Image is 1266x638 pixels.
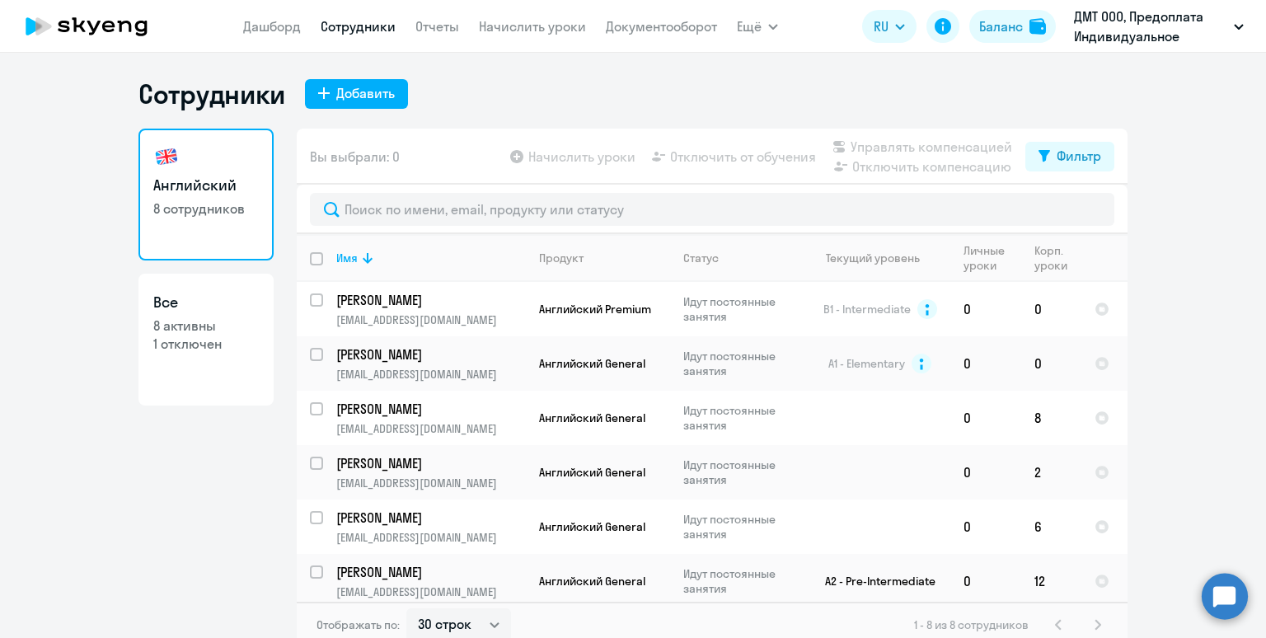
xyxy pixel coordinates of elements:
td: 12 [1021,554,1081,608]
span: Отображать по: [316,617,400,632]
p: Идут постоянные занятия [683,566,796,596]
td: 0 [950,554,1021,608]
a: Отчеты [415,18,459,35]
span: Английский General [539,356,645,371]
td: 0 [950,282,1021,336]
div: Баланс [979,16,1023,36]
a: Дашборд [243,18,301,35]
a: Все8 активны1 отключен [138,274,274,406]
span: RU [874,16,889,36]
a: Английский8 сотрудников [138,129,274,260]
td: 8 [1021,391,1081,445]
p: [EMAIL_ADDRESS][DOMAIN_NAME] [336,421,525,436]
div: Добавить [336,83,395,103]
div: Фильтр [1057,146,1101,166]
p: [EMAIL_ADDRESS][DOMAIN_NAME] [336,312,525,327]
p: [EMAIL_ADDRESS][DOMAIN_NAME] [336,367,525,382]
span: A1 - Elementary [828,356,905,371]
button: Добавить [305,79,408,109]
button: Фильтр [1025,142,1114,171]
td: 0 [1021,336,1081,391]
div: Текущий уровень [810,251,949,265]
p: 8 сотрудников [153,199,259,218]
span: Английский General [539,519,645,534]
div: Статус [683,251,719,265]
div: Продукт [539,251,669,265]
td: A2 - Pre-Intermediate [797,554,950,608]
p: [EMAIL_ADDRESS][DOMAIN_NAME] [336,584,525,599]
td: 0 [950,391,1021,445]
span: Английский General [539,410,645,425]
h3: Английский [153,175,259,196]
td: 2 [1021,445,1081,500]
p: [PERSON_NAME] [336,454,523,472]
img: balance [1029,18,1046,35]
p: [EMAIL_ADDRESS][DOMAIN_NAME] [336,530,525,545]
a: [PERSON_NAME] [336,400,525,418]
div: Продукт [539,251,584,265]
p: Идут постоянные занятия [683,349,796,378]
p: 8 активны [153,317,259,335]
a: [PERSON_NAME] [336,563,525,581]
a: [PERSON_NAME] [336,454,525,472]
span: Вы выбрали: 0 [310,147,400,167]
button: RU [862,10,917,43]
p: [PERSON_NAME] [336,509,523,527]
p: Идут постоянные занятия [683,512,796,542]
button: Ещё [737,10,778,43]
p: [EMAIL_ADDRESS][DOMAIN_NAME] [336,476,525,490]
div: Корп. уроки [1034,243,1081,273]
input: Поиск по имени, email, продукту или статусу [310,193,1114,226]
p: 1 отключен [153,335,259,353]
p: [PERSON_NAME] [336,345,523,364]
img: english [153,143,180,170]
button: Балансbalance [969,10,1056,43]
div: Статус [683,251,796,265]
span: Английский General [539,574,645,589]
a: Сотрудники [321,18,396,35]
h3: Все [153,292,259,313]
a: Начислить уроки [479,18,586,35]
span: B1 - Intermediate [823,302,911,317]
div: Текущий уровень [826,251,920,265]
div: Имя [336,251,358,265]
a: Документооборот [606,18,717,35]
p: Идут постоянные занятия [683,403,796,433]
td: 0 [1021,282,1081,336]
div: Личные уроки [964,243,1020,273]
p: Идут постоянные занятия [683,294,796,324]
a: [PERSON_NAME] [336,345,525,364]
button: ДМТ ООО, Предоплата Индивидуальное обучение [1066,7,1252,46]
p: Идут постоянные занятия [683,457,796,487]
span: 1 - 8 из 8 сотрудников [914,617,1029,632]
td: 0 [950,336,1021,391]
td: 0 [950,445,1021,500]
div: Имя [336,251,525,265]
td: 0 [950,500,1021,554]
h1: Сотрудники [138,77,285,110]
div: Личные уроки [964,243,1010,273]
p: ДМТ ООО, Предоплата Индивидуальное обучение [1074,7,1227,46]
a: [PERSON_NAME] [336,291,525,309]
p: [PERSON_NAME] [336,563,523,581]
span: Ещё [737,16,762,36]
a: [PERSON_NAME] [336,509,525,527]
td: 6 [1021,500,1081,554]
span: Английский Premium [539,302,651,317]
p: [PERSON_NAME] [336,291,523,309]
span: Английский General [539,465,645,480]
div: Корп. уроки [1034,243,1070,273]
p: [PERSON_NAME] [336,400,523,418]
